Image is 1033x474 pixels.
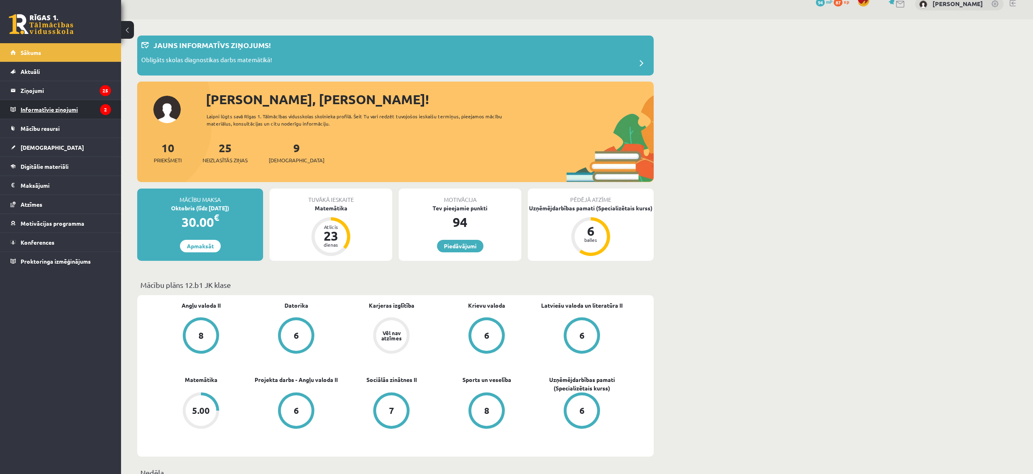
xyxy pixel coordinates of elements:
a: 6 [534,317,629,355]
div: Pēdējā atzīme [528,189,654,204]
span: Konferences [21,239,54,246]
a: Motivācijas programma [10,214,111,233]
a: Informatīvie ziņojumi2 [10,100,111,119]
p: Obligāts skolas diagnostikas darbs matemātikā! [141,55,272,67]
div: balles [579,237,603,242]
a: 5.00 [153,392,249,430]
div: [PERSON_NAME], [PERSON_NAME]! [206,90,654,109]
div: Uzņēmējdarbības pamati (Specializētais kurss) [528,204,654,212]
a: Apmaksāt [180,240,221,252]
a: 7 [344,392,439,430]
span: Priekšmeti [154,156,182,164]
div: 6 [579,406,585,415]
a: Angļu valoda II [182,301,221,310]
a: 8 [439,392,534,430]
a: Sports un veselība [462,375,511,384]
div: Laipni lūgts savā Rīgas 1. Tālmācības vidusskolas skolnieka profilā. Šeit Tu vari redzēt tuvojošo... [207,113,516,127]
a: Maksājumi [10,176,111,195]
span: [DEMOGRAPHIC_DATA] [21,144,84,151]
p: Mācību plāns 12.b1 JK klase [140,279,650,290]
div: Tuvākā ieskaite [270,189,392,204]
div: dienas [319,242,343,247]
a: Konferences [10,233,111,252]
a: Projekta darbs - Angļu valoda II [255,375,338,384]
div: 8 [484,406,489,415]
span: [DEMOGRAPHIC_DATA] [269,156,324,164]
a: Ziņojumi25 [10,81,111,100]
div: Mācību maksa [137,189,263,204]
div: 6 [579,224,603,237]
span: Proktoringa izmēģinājums [21,258,91,265]
a: Latviešu valoda un literatūra II [541,301,623,310]
a: [DEMOGRAPHIC_DATA] [10,138,111,157]
a: Karjeras izglītība [369,301,414,310]
legend: Ziņojumi [21,81,111,100]
a: Sākums [10,43,111,62]
div: Matemātika [270,204,392,212]
span: Aktuāli [21,68,40,75]
a: Sociālās zinātnes II [366,375,417,384]
img: Daniels Fēliks Baumanis [919,0,927,8]
span: Motivācijas programma [21,220,84,227]
legend: Maksājumi [21,176,111,195]
p: Jauns informatīvs ziņojums! [153,40,271,50]
div: 8 [199,331,204,340]
a: Rīgas 1. Tālmācības vidusskola [9,14,73,34]
div: Tev pieejamie punkti [399,204,521,212]
a: Jauns informatīvs ziņojums! Obligāts skolas diagnostikas darbs matemātikā! [141,40,650,71]
a: 6 [249,317,344,355]
span: Neizlasītās ziņas [203,156,248,164]
a: Matemātika Atlicis 23 dienas [270,204,392,257]
span: Sākums [21,49,41,56]
a: 9[DEMOGRAPHIC_DATA] [269,141,324,164]
div: Atlicis [319,224,343,229]
a: Digitālie materiāli [10,157,111,176]
div: Oktobris (līdz [DATE]) [137,204,263,212]
div: 7 [389,406,394,415]
div: 6 [294,331,299,340]
div: 30.00 [137,212,263,232]
a: Piedāvājumi [437,240,483,252]
a: 25Neizlasītās ziņas [203,141,248,164]
a: 6 [249,392,344,430]
div: 5.00 [192,406,210,415]
i: 25 [100,85,111,96]
a: Uzņēmējdarbības pamati (Specializētais kurss) [534,375,629,392]
a: 10Priekšmeti [154,141,182,164]
div: Motivācija [399,189,521,204]
span: € [214,212,219,223]
a: Aktuāli [10,62,111,81]
span: Mācību resursi [21,125,60,132]
a: Matemātika [185,375,217,384]
a: Datorika [284,301,308,310]
legend: Informatīvie ziņojumi [21,100,111,119]
a: 6 [439,317,534,355]
a: Atzīmes [10,195,111,214]
div: 6 [579,331,585,340]
a: Vēl nav atzīmes [344,317,439,355]
div: Vēl nav atzīmes [380,330,403,341]
div: 94 [399,212,521,232]
span: Digitālie materiāli [21,163,69,170]
div: 23 [319,229,343,242]
a: Krievu valoda [468,301,505,310]
i: 2 [100,104,111,115]
div: 6 [294,406,299,415]
a: Mācību resursi [10,119,111,138]
a: 8 [153,317,249,355]
a: Uzņēmējdarbības pamati (Specializētais kurss) 6 balles [528,204,654,257]
div: 6 [484,331,489,340]
a: Proktoringa izmēģinājums [10,252,111,271]
a: 6 [534,392,629,430]
span: Atzīmes [21,201,42,208]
